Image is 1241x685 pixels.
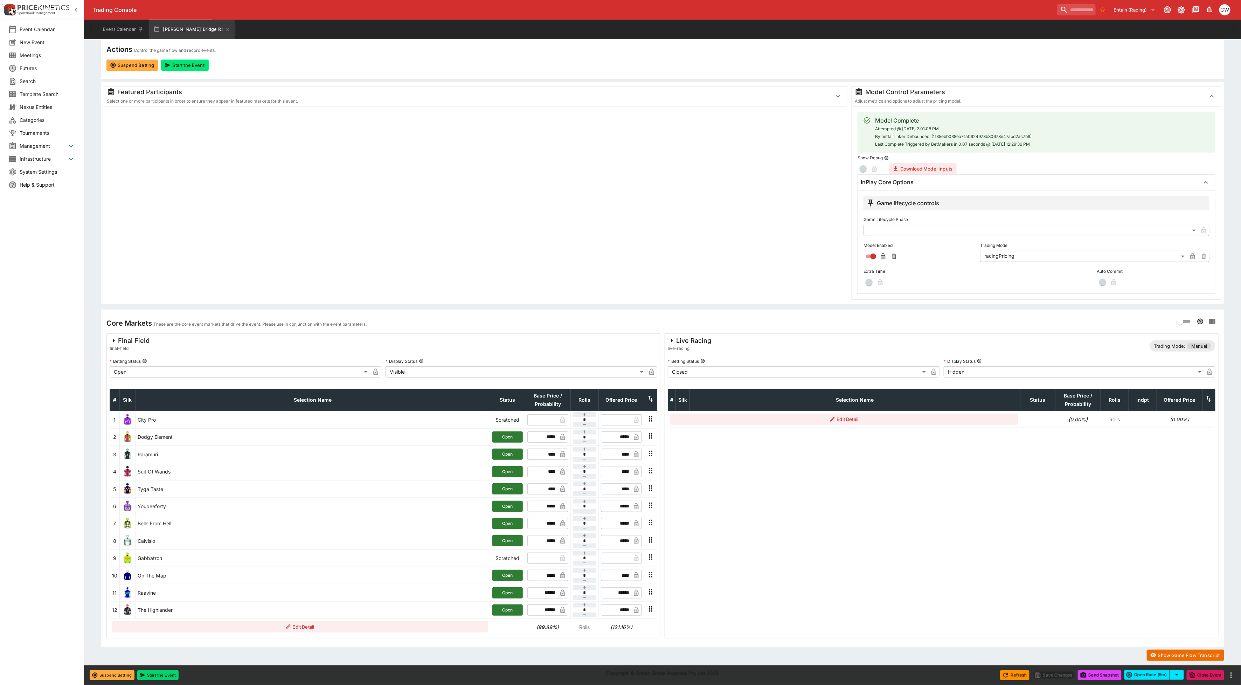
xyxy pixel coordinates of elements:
[136,428,490,445] td: Dodgy Element
[110,389,120,411] th: #
[110,345,150,352] span: final-field
[122,466,133,477] img: runner 4
[136,601,490,618] td: The Highlander
[122,483,133,494] img: runner 5
[492,587,523,598] button: Open
[110,337,150,345] div: Final Field
[492,554,523,562] p: Scratched
[99,20,148,39] button: Event Calendar
[668,337,711,345] div: Live Racing
[492,570,523,581] button: Open
[977,359,982,364] button: Display Status
[134,47,216,54] p: Control the game flow and record events.
[492,449,523,460] button: Open
[1217,2,1233,18] button: Christopher Winter
[1187,670,1224,680] button: Close Event
[110,480,120,497] td: 5
[1170,670,1184,680] button: select merge strategy
[20,103,75,111] span: Nexus Entities
[2,3,16,17] img: PriceKinetics Logo
[110,463,120,480] td: 4
[149,20,235,39] button: [PERSON_NAME] Bridge R1
[122,535,133,546] img: runner 8
[20,155,67,162] span: Infrastructure
[136,498,490,515] td: Youbeeforty
[1058,416,1099,423] h6: (0.00%)
[90,670,134,680] button: Suspend Betting
[676,389,690,411] th: Silk
[1203,4,1216,16] button: Notifications
[492,604,523,616] button: Open
[875,116,1032,125] div: Model Complete
[136,549,490,567] td: Gabbatron
[136,532,490,549] td: Calvisio
[700,359,705,364] button: Betting Status
[1000,670,1029,680] button: Refresh
[1147,650,1224,661] button: Show Game Flow Transcript
[492,535,523,546] button: Open
[1227,671,1235,679] button: more
[386,358,417,364] p: Display Status
[861,179,914,186] h6: InPlay Core Options
[668,358,699,364] p: Betting Status
[668,345,711,352] span: live-racing
[110,498,120,515] td: 6
[110,446,120,463] td: 3
[92,6,1054,14] div: Trading Console
[110,515,120,532] td: 7
[1124,670,1170,680] button: Open Race (5m)
[980,250,1187,262] div: racingPricing
[122,501,133,512] img: runner 6
[153,321,367,328] p: These are the core event markets that drive the event. Please use in conjunction with the event p...
[20,39,75,46] span: New Event
[1078,670,1122,680] button: Send Snapshot
[110,411,120,428] td: 1
[1159,416,1200,423] h6: (0.00%)
[18,12,55,15] img: Sportsbook Management
[110,601,120,618] td: 12
[419,359,424,364] button: Display Status
[855,98,961,104] span: Adjust metrics and options to adjust the pricing model.
[142,359,147,364] button: Betting Status
[864,240,976,251] label: Model Enabled
[20,77,75,85] span: Search
[1187,343,1211,350] span: Manual
[1175,4,1188,16] button: Toggle light/dark mode
[137,670,179,680] button: Start the Event
[599,389,644,411] th: Offered Price
[110,567,120,584] td: 10
[527,623,569,631] h6: (99.89%)
[110,584,120,601] td: 11
[122,587,133,598] img: runner 11
[20,64,75,72] span: Futures
[1219,4,1230,15] div: Christopher Winter
[1129,389,1157,411] th: Independent
[1020,389,1055,411] th: Status
[1157,389,1202,411] th: Offered Price
[110,358,141,364] p: Betting Status
[855,88,1200,96] div: Model Control Parameters
[107,98,298,104] span: Select one or more participants in order to ensure they appear in featured markets for this event.
[110,428,120,445] td: 2
[1110,4,1160,15] button: Select Tenant
[1124,670,1184,680] div: split button
[875,126,1032,147] span: Attempted @ [DATE] 2:01:08 PM By betfairlinker Debounced! (1135ebb038ea71a0924973b80678e47abd2ac7...
[161,60,208,71] button: Start the Event
[492,466,523,477] button: Open
[20,142,67,150] span: Management
[110,549,120,567] td: 9
[490,389,525,411] th: Status
[20,90,75,98] span: Template Search
[1097,4,1108,15] button: No Bookmarks
[858,155,883,161] p: Show Debug
[1154,343,1185,350] p: Trading Mode:
[106,319,152,328] h4: Core Markets
[18,5,69,10] img: PriceKinetics
[571,389,599,411] th: Rolls
[690,389,1020,411] th: Selection Name
[386,366,646,378] div: Visible
[1189,4,1202,16] button: Documentation
[136,389,490,411] th: Selection Name
[20,168,75,175] span: System Settings
[136,584,490,601] td: Raavine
